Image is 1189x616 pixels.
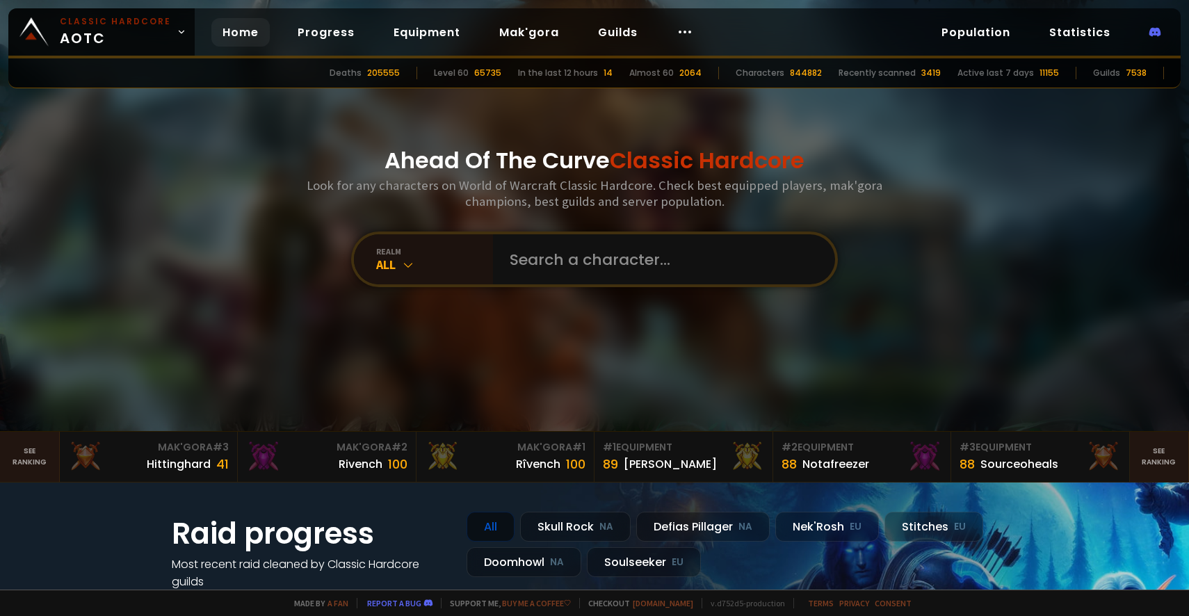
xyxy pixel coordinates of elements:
[376,257,493,273] div: All
[60,432,238,482] a: Mak'Gora#3Hittinghard41
[246,440,407,455] div: Mak'Gora
[339,455,382,473] div: Rivench
[441,598,571,608] span: Support me,
[624,455,717,473] div: [PERSON_NAME]
[839,67,916,79] div: Recently scanned
[1038,18,1122,47] a: Statistics
[216,455,229,473] div: 41
[587,18,649,47] a: Guilds
[930,18,1021,47] a: Population
[702,598,785,608] span: v. d752d5 - production
[382,18,471,47] a: Equipment
[679,67,702,79] div: 2064
[1040,67,1059,79] div: 11155
[301,177,888,209] h3: Look for any characters on World of Warcraft Classic Hardcore. Check best equipped players, mak'g...
[775,512,879,542] div: Nek'Rosh
[738,520,752,534] small: NA
[603,440,616,454] span: # 1
[1093,67,1120,79] div: Guilds
[327,598,348,608] a: a fan
[921,67,941,79] div: 3419
[211,18,270,47] a: Home
[516,455,560,473] div: Rîvench
[501,234,818,284] input: Search a character...
[782,440,943,455] div: Equipment
[960,455,975,473] div: 88
[8,8,195,56] a: Classic HardcoreAOTC
[603,440,764,455] div: Equipment
[875,598,912,608] a: Consent
[954,520,966,534] small: EU
[520,512,631,542] div: Skull Rock
[951,432,1130,482] a: #3Equipment88Sourceoheals
[672,556,684,569] small: EU
[518,67,598,79] div: In the last 12 hours
[391,440,407,454] span: # 2
[587,547,701,577] div: Soulseeker
[599,520,613,534] small: NA
[957,67,1034,79] div: Active last 7 days
[633,598,693,608] a: [DOMAIN_NAME]
[629,67,674,79] div: Almost 60
[839,598,869,608] a: Privacy
[367,67,400,79] div: 205555
[960,440,976,454] span: # 3
[884,512,983,542] div: Stitches
[808,598,834,608] a: Terms
[467,547,581,577] div: Doomhowl
[474,67,501,79] div: 65735
[502,598,571,608] a: Buy me a coffee
[467,512,515,542] div: All
[238,432,416,482] a: Mak'Gora#2Rivench100
[566,455,585,473] div: 100
[286,18,366,47] a: Progress
[550,556,564,569] small: NA
[579,598,693,608] span: Checkout
[416,432,595,482] a: Mak'Gora#1Rîvench100
[286,598,348,608] span: Made by
[60,15,171,49] span: AOTC
[782,440,798,454] span: # 2
[594,432,773,482] a: #1Equipment89[PERSON_NAME]
[782,455,797,473] div: 88
[434,67,469,79] div: Level 60
[604,67,613,79] div: 14
[385,144,804,177] h1: Ahead Of The Curve
[802,455,869,473] div: Notafreezer
[376,246,493,257] div: realm
[172,512,450,556] h1: Raid progress
[68,440,229,455] div: Mak'Gora
[850,520,862,534] small: EU
[388,455,407,473] div: 100
[610,145,804,176] span: Classic Hardcore
[980,455,1058,473] div: Sourceoheals
[60,15,171,28] small: Classic Hardcore
[1126,67,1147,79] div: 7538
[572,440,585,454] span: # 1
[488,18,570,47] a: Mak'gora
[425,440,586,455] div: Mak'Gora
[773,432,952,482] a: #2Equipment88Notafreezer
[367,598,421,608] a: Report a bug
[603,455,618,473] div: 89
[736,67,784,79] div: Characters
[330,67,362,79] div: Deaths
[172,556,450,590] h4: Most recent raid cleaned by Classic Hardcore guilds
[147,455,211,473] div: Hittinghard
[790,67,822,79] div: 844882
[213,440,229,454] span: # 3
[636,512,770,542] div: Defias Pillager
[960,440,1121,455] div: Equipment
